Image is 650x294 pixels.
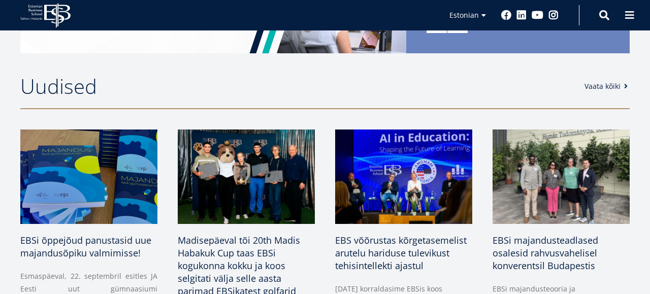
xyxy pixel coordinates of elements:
[427,13,447,33] a: Previous
[493,234,598,272] span: EBSi majandusteadlased osalesid rahvusvahelisel konverentsil Budapestis
[501,10,511,20] a: Facebook
[548,10,559,20] a: Instagram
[178,129,315,224] img: 20th Madis Habakuk Cup
[532,10,543,20] a: Youtube
[335,129,472,224] img: Ai in Education
[493,129,630,224] img: a
[20,74,573,99] h2: Uudised
[584,81,631,91] a: Vaata kõiki
[335,234,467,272] span: EBS võõrustas kõrgetasemelist arutelu hariduse tulevikust tehisintellekti ajastul
[447,13,468,33] a: Next
[516,10,527,20] a: Linkedin
[20,234,151,259] span: EBSi õppejõud panustasid uue majandusõpiku valmimisse!
[20,129,157,224] img: Majandusõpik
